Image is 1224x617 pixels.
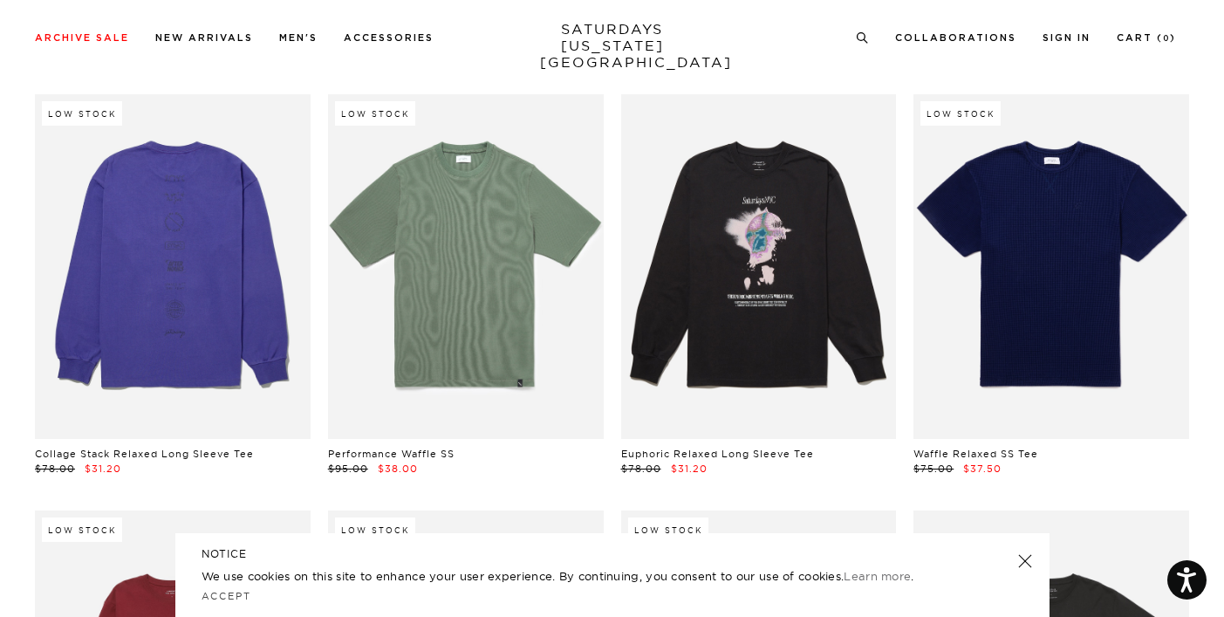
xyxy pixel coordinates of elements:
a: Men's [279,33,318,43]
a: Collage Stack Relaxed Long Sleeve Tee [35,448,254,460]
div: Low Stock [42,518,122,542]
a: Accessories [344,33,434,43]
small: 0 [1163,35,1170,43]
a: SATURDAYS[US_STATE][GEOGRAPHIC_DATA] [540,21,684,71]
span: $78.00 [621,463,661,475]
span: $95.00 [328,463,368,475]
a: Euphoric Relaxed Long Sleeve Tee [621,448,814,460]
span: $31.20 [671,463,708,475]
h5: NOTICE [202,546,1023,562]
span: $37.50 [963,463,1002,475]
span: $31.20 [85,463,121,475]
a: Performance Waffle SS [328,448,455,460]
a: New Arrivals [155,33,253,43]
div: Low Stock [628,518,708,542]
div: Low Stock [335,518,415,542]
a: Cart (0) [1117,33,1176,43]
span: $38.00 [378,463,418,475]
div: Low Stock [42,101,122,126]
a: Accept [202,590,252,602]
p: We use cookies on this site to enhance your user experience. By continuing, you consent to our us... [202,567,961,585]
span: $75.00 [913,463,954,475]
div: Low Stock [920,101,1001,126]
a: Learn more [844,569,911,583]
span: $78.00 [35,463,75,475]
div: Low Stock [335,101,415,126]
a: Collaborations [895,33,1016,43]
a: Waffle Relaxed SS Tee [913,448,1038,460]
a: Archive Sale [35,33,129,43]
a: Sign In [1043,33,1091,43]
